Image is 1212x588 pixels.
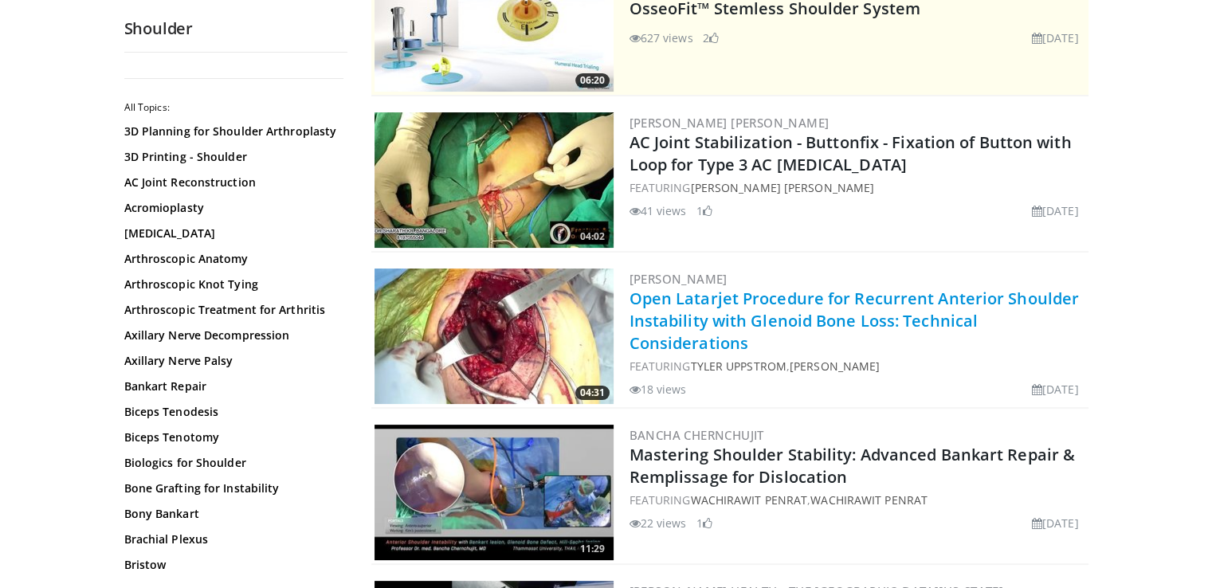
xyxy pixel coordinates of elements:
a: Bristow [124,557,339,573]
img: 2b2da37e-a9b6-423e-b87e-b89ec568d167.300x170_q85_crop-smart_upscale.jpg [375,269,614,404]
a: AC Joint Reconstruction [124,174,339,190]
span: 04:31 [575,386,610,400]
a: [PERSON_NAME] [630,271,728,287]
a: Biologics for Shoulder [124,455,339,471]
a: Arthroscopic Knot Tying [124,276,339,292]
div: FEATURING [630,179,1085,196]
a: Bone Grafting for Instability [124,480,339,496]
a: Mastering Shoulder Stability: Advanced Bankart Repair & Remplissage for Dislocation [630,444,1076,488]
h2: Shoulder [124,18,347,39]
a: Bancha Chernchujit [630,427,764,443]
a: AC Joint Stabilization - Buttonfix - Fixation of Button with Loop for Type 3 AC [MEDICAL_DATA] [630,131,1072,175]
a: Acromioplasty [124,200,339,216]
span: 06:20 [575,73,610,88]
li: 1 [696,515,712,531]
a: Arthroscopic Anatomy [124,251,339,267]
h2: All Topics: [124,101,343,114]
li: [DATE] [1032,29,1079,46]
span: 04:02 [575,229,610,244]
a: [PERSON_NAME] [PERSON_NAME] [630,115,830,131]
a: Axillary Nerve Palsy [124,353,339,369]
a: Biceps Tenotomy [124,429,339,445]
li: 41 views [630,202,687,219]
a: Bankart Repair [124,378,339,394]
li: [DATE] [1032,202,1079,219]
a: Open Latarjet Procedure for Recurrent Anterior Shoulder Instability with Glenoid Bone Loss: Techn... [630,288,1080,354]
a: 04:02 [375,112,614,248]
a: Wachirawit Penrat [690,492,807,508]
div: FEATURING , [630,358,1085,374]
li: 2 [703,29,719,46]
a: [PERSON_NAME] [790,359,880,374]
a: 3D Planning for Shoulder Arthroplasty [124,123,339,139]
a: Arthroscopic Treatment for Arthritis [124,302,339,318]
a: Biceps Tenodesis [124,404,339,420]
li: 1 [696,202,712,219]
a: 04:31 [375,269,614,404]
a: [MEDICAL_DATA] [124,225,339,241]
img: c2f644dc-a967-485d-903d-283ce6bc3929.300x170_q85_crop-smart_upscale.jpg [375,112,614,248]
li: [DATE] [1032,381,1079,398]
a: Axillary Nerve Decompression [124,327,339,343]
li: 22 views [630,515,687,531]
li: [DATE] [1032,515,1079,531]
li: 18 views [630,381,687,398]
a: Wachirawit Penrat [810,492,928,508]
a: 3D Printing - Shoulder [124,149,339,165]
div: FEATURING , [630,492,1085,508]
a: [PERSON_NAME] [PERSON_NAME] [690,180,874,195]
a: 11:29 [375,425,614,560]
img: 12bfd8a1-61c9-4857-9f26-c8a25e8997c8.300x170_q85_crop-smart_upscale.jpg [375,425,614,560]
a: Brachial Plexus [124,531,339,547]
a: Tyler Uppstrom [690,359,786,374]
li: 627 views [630,29,693,46]
a: Bony Bankart [124,506,339,522]
span: 11:29 [575,542,610,556]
